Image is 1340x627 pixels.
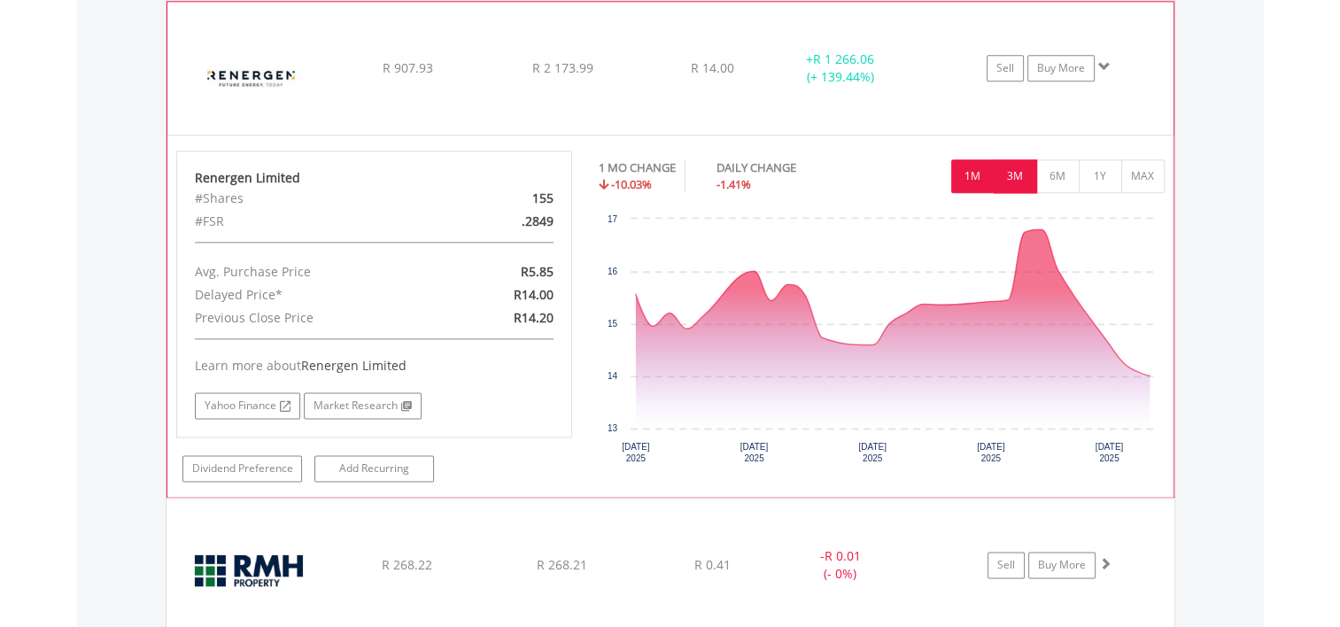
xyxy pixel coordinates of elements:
text: [DATE] 2025 [977,442,1005,463]
button: MAX [1121,159,1165,193]
text: [DATE] 2025 [858,442,887,463]
div: Delayed Price* [182,283,438,306]
div: - (- 0%) [774,547,908,583]
text: 15 [608,319,618,329]
div: #Shares [182,187,438,210]
a: Yahoo Finance [195,392,300,419]
a: Buy More [1027,55,1095,81]
text: [DATE] 2025 [622,442,650,463]
text: 16 [608,267,618,276]
div: Chart. Highcharts interactive chart. [599,210,1165,476]
a: Dividend Preference [182,455,302,482]
span: R 2 173.99 [531,59,593,76]
a: Market Research [304,392,422,419]
a: Sell [988,552,1025,578]
div: Learn more about [195,357,554,375]
text: 13 [608,423,618,433]
span: R 268.21 [537,556,587,573]
div: Previous Close Price [182,306,438,329]
span: -1.41% [716,176,751,192]
span: R14.00 [514,286,554,303]
div: Renergen Limited [195,169,554,187]
span: R 268.22 [382,556,432,573]
div: #FSR [182,210,438,233]
span: R14.20 [514,309,554,326]
img: EQU.ZA.RMH.png [175,521,328,627]
span: R 0.41 [694,556,731,573]
div: Avg. Purchase Price [182,260,438,283]
div: 155 [438,187,567,210]
a: Buy More [1028,552,1096,578]
span: R 14.00 [691,59,734,76]
a: Sell [987,55,1024,81]
text: [DATE] 2025 [740,442,769,463]
span: R 907.93 [382,59,432,76]
button: 1M [951,159,995,193]
span: R 1 266.06 [813,50,874,67]
svg: Interactive chart [599,210,1164,476]
span: Renergen Limited [301,357,407,374]
div: DAILY CHANGE [716,159,858,176]
text: 14 [608,371,618,381]
button: 1Y [1079,159,1122,193]
button: 6M [1036,159,1080,193]
a: Add Recurring [314,455,434,482]
img: EQU.ZA.REN.png [176,24,329,130]
div: + (+ 139.44%) [773,50,906,86]
div: .2849 [438,210,567,233]
span: R 0.01 [825,547,861,564]
div: 1 MO CHANGE [599,159,676,176]
text: [DATE] 2025 [1096,442,1124,463]
span: R5.85 [521,263,554,280]
span: -10.03% [611,176,652,192]
button: 3M [994,159,1037,193]
text: 17 [608,214,618,224]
